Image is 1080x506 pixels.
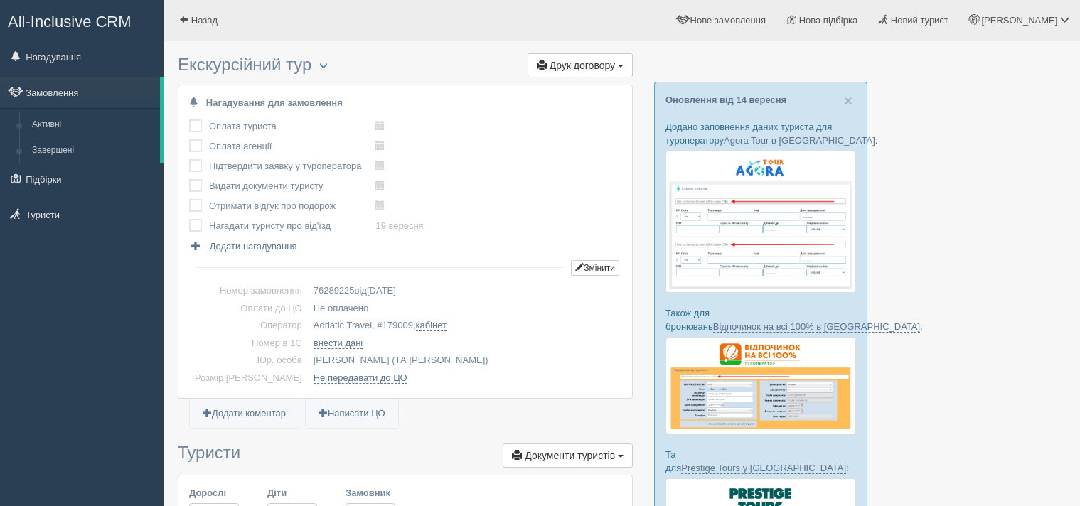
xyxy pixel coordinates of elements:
[525,450,615,461] span: Документи туристів
[550,60,615,71] span: Друк договору
[189,335,308,352] td: Номер в 1С
[178,443,633,468] h3: Туристи
[665,306,856,333] p: Також для бронювань :
[189,282,308,300] td: Номер замовлення
[178,55,633,77] h3: Екскурсійний тур
[528,53,633,77] button: Друк договору
[571,260,619,276] button: Змінити
[844,92,852,109] span: ×
[383,320,413,330] span: 179009
[665,120,856,147] p: Додано заповнення даних туриста для туроператору :
[190,399,299,429] a: Додати коментар
[209,136,375,156] td: Оплата агенції
[209,196,375,216] td: Отримати відгук про подорож
[799,15,858,26] span: Нова підбірка
[308,317,621,335] td: Adriatic Travel, # ,
[206,97,343,108] b: Нагадування для замовлення
[209,176,375,196] td: Видати документи туристу
[367,285,396,296] span: [DATE]
[210,241,297,252] span: Додати нагадування
[209,156,375,176] td: Підтвердити заявку у туроператора
[308,282,621,300] td: від
[26,112,160,138] a: Активні
[308,352,621,370] td: [PERSON_NAME] (ТА [PERSON_NAME])
[314,338,363,349] a: внести дані
[1,1,163,40] a: All-Inclusive CRM
[665,95,786,105] a: Оновлення від 14 вересня
[189,370,308,387] td: Розмір [PERSON_NAME]
[844,93,852,108] button: Close
[665,151,856,293] img: agora-tour-%D1%84%D0%BE%D1%80%D0%BC%D0%B0-%D0%B1%D1%80%D0%BE%D0%BD%D1%8E%D0%B2%D0%B0%D0%BD%D0%BD%...
[209,216,375,236] td: Нагадати туристу про від'їзд
[375,220,423,231] a: 19 вересня
[690,15,766,26] span: Нове замовлення
[189,486,239,500] label: Дорослі
[724,135,875,146] a: Agora Tour в [GEOGRAPHIC_DATA]
[189,317,308,335] td: Оператор
[981,15,1057,26] span: [PERSON_NAME]
[314,372,407,384] a: Не передавати до ЦО
[189,239,296,253] a: Додати нагадування
[314,285,355,296] span: 76289225
[416,320,447,331] a: кабінет
[191,15,218,26] span: Назад
[189,352,308,370] td: Юр. особа
[308,300,621,318] td: Не оплачено
[209,117,375,136] td: Оплата туриста
[346,486,395,500] label: Замовник
[26,138,160,163] a: Завершені
[713,321,920,333] a: Відпочинок на всі 100% в [GEOGRAPHIC_DATA]
[681,463,846,474] a: Prestige Tours у [GEOGRAPHIC_DATA]
[891,15,948,26] span: Новий турист
[306,399,398,429] a: Написати ЦО
[189,300,308,318] td: Оплати до ЦО
[503,443,633,468] button: Документи туристів
[665,448,856,475] p: Та для :
[8,13,132,31] span: All-Inclusive CRM
[665,338,856,434] img: otdihnavse100--%D1%84%D0%BE%D1%80%D0%BC%D0%B0-%D0%B1%D1%80%D0%BE%D0%BD%D0%B8%D1%80%D0%BE%D0%B2%D0...
[267,486,317,500] label: Діти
